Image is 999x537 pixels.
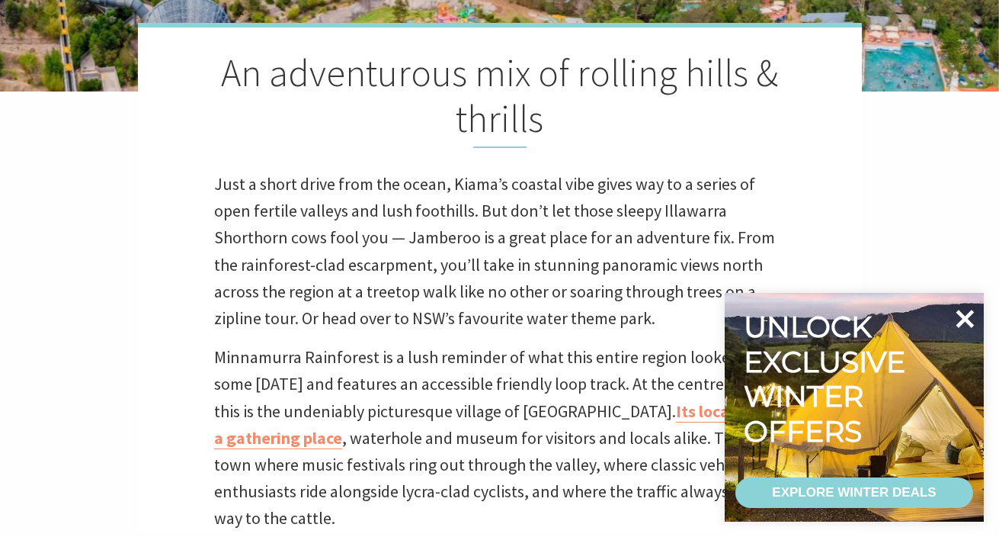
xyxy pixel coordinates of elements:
[214,50,786,148] h2: An adventurous mix of rolling hills & thrills
[744,310,912,449] div: Unlock exclusive winter offers
[772,478,936,508] div: EXPLORE WINTER DEALS
[214,344,786,532] p: Minnamurra Rainforest is a lush reminder of what this entire region looked like some [DATE] and f...
[214,400,780,449] a: Its local pub is a gathering place
[214,171,786,332] p: Just a short drive from the ocean, Kiama’s coastal vibe gives way to a series of open fertile val...
[735,478,973,508] a: EXPLORE WINTER DEALS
